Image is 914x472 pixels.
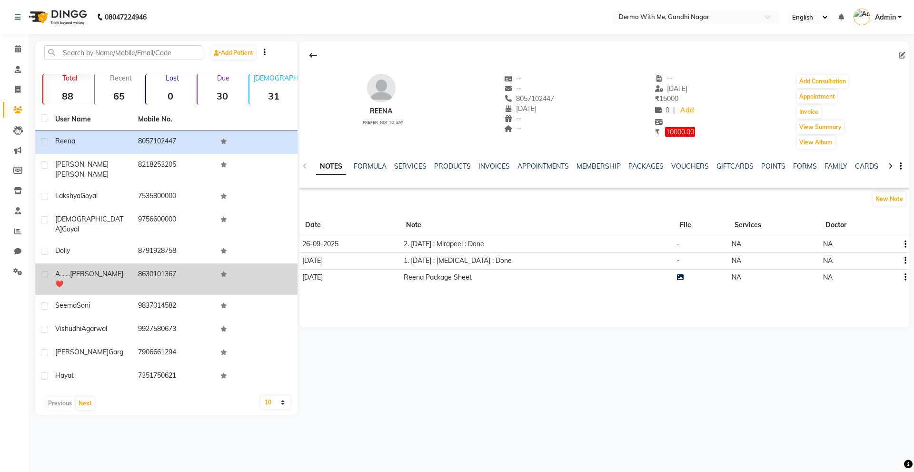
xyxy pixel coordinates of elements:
td: 9837014582 [132,295,215,318]
strong: 65 [95,90,143,102]
td: 7906661294 [132,341,215,365]
p: Lost [150,74,195,82]
span: [PERSON_NAME] ❤️ [55,270,123,288]
img: Admin [854,9,870,25]
th: Doctor [820,214,897,236]
button: New Note [873,192,905,206]
span: Soni [77,301,90,310]
td: 8057102447 [132,131,215,154]
img: logo [24,4,89,30]
th: User Name [50,109,132,131]
td: 9756600000 [132,209,215,240]
span: [DATE] [504,104,537,113]
a: MEMBERSHIP [576,162,621,171]
span: -- [504,74,522,83]
span: Goyal [62,225,79,233]
strong: 88 [43,90,92,102]
p: [DEMOGRAPHIC_DATA] [253,74,298,82]
td: 7535800000 [132,185,215,209]
th: Mobile No. [132,109,215,131]
p: Recent [99,74,143,82]
span: NA [732,256,741,265]
span: -- [504,124,522,133]
input: Search by Name/Mobile/Email/Code [44,45,202,60]
span: Agarwal [81,324,107,333]
span: [DATE] [302,273,323,281]
td: 8791928758 [132,240,215,263]
img: avatar [367,74,396,102]
span: 10000.00 [665,127,695,137]
a: INVOICES [478,162,510,171]
td: Reena Package Sheet [400,269,674,285]
span: -- [504,84,522,93]
span: NA [823,240,833,248]
span: [PERSON_NAME] [55,170,109,179]
a: Add Patient [211,46,256,60]
a: FORMS [793,162,817,171]
a: PRODUCTS [434,162,471,171]
span: Vishudhi [55,324,81,333]
span: [PERSON_NAME] [55,348,109,356]
span: - [677,240,680,248]
span: Hayat [55,371,74,380]
span: Dolly [55,246,70,255]
a: FORMULA [354,162,387,171]
button: View Summary [797,121,844,134]
button: Next [76,397,94,410]
a: PACKAGES [628,162,664,171]
span: 26-09-2025 [302,240,338,248]
a: Add [679,104,695,117]
a: APPOINTMENTS [517,162,569,171]
strong: 0 [146,90,195,102]
th: File [674,214,729,236]
td: 1. [DATE] : [MEDICAL_DATA] : Done [400,252,674,269]
span: ₹ [655,128,659,136]
span: 8057102447 [504,94,555,103]
span: [PERSON_NAME] [55,160,109,169]
button: Appointment [797,90,837,103]
span: A....... [55,270,70,278]
strong: 31 [249,90,298,102]
span: | [673,105,675,115]
span: 15000 [655,94,678,103]
span: [DEMOGRAPHIC_DATA] [55,215,123,233]
a: SERVICES [394,162,427,171]
span: Lakshya [55,191,80,200]
div: Reena [359,106,403,116]
span: Goyal [80,191,98,200]
span: - [677,256,680,265]
td: 8630101367 [132,263,215,295]
span: [DATE] [655,84,688,93]
a: VOUCHERS [671,162,709,171]
span: -- [504,114,522,123]
td: 8218253205 [132,154,215,185]
span: Reena [55,137,75,145]
span: prefer_not_to_say [363,120,403,125]
td: 7351750621 [132,365,215,388]
th: Note [400,214,674,236]
span: NA [732,273,741,281]
button: Add Consultation [797,75,848,88]
span: [DATE] [302,256,323,265]
a: FAMILY [825,162,847,171]
th: Services [729,214,820,236]
td: 2. [DATE] : Mirapeel : Done [400,236,674,253]
span: NA [823,273,833,281]
th: Date [299,214,401,236]
span: 0 [655,106,669,114]
a: CARDS [855,162,878,171]
a: NOTES [316,158,346,175]
a: GIFTCARDS [716,162,754,171]
button: View Album [797,136,835,149]
span: Garg [109,348,123,356]
span: -- [655,74,673,83]
td: 9927580673 [132,318,215,341]
span: ₹ [655,94,659,103]
a: POINTS [761,162,785,171]
p: Total [47,74,92,82]
strong: 30 [198,90,246,102]
div: Back to Client [303,46,323,64]
button: Invoice [797,105,821,119]
p: Due [199,74,246,82]
span: Admin [875,12,896,22]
